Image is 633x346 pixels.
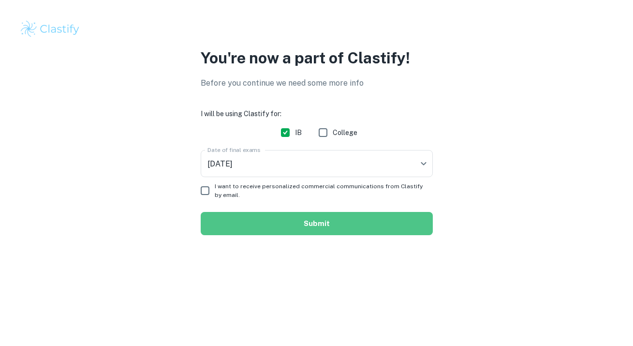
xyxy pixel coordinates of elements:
p: You're now a part of Clastify! [201,46,433,70]
a: Clastify logo [19,19,614,39]
img: Clastify logo [19,19,81,39]
p: Before you continue we need some more info [201,77,433,89]
button: Submit [201,212,433,235]
span: College [333,127,357,138]
h6: I will be using Clastify for: [201,108,433,119]
span: IB [295,127,302,138]
label: Date of final exams [207,146,260,154]
div: [DATE] [201,150,433,177]
span: I want to receive personalized commercial communications from Clastify by email. [215,182,425,199]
